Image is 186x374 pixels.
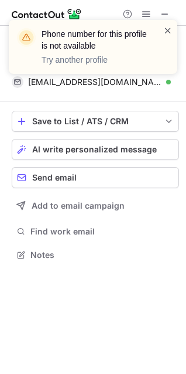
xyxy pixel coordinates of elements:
[30,226,174,237] span: Find work email
[12,7,82,21] img: ContactOut v5.3.10
[12,139,179,160] button: AI write personalized message
[42,28,149,52] header: Phone number for this profile is not available
[12,167,179,188] button: Send email
[12,247,179,263] button: Notes
[12,195,179,216] button: Add to email campaign
[32,145,157,154] span: AI write personalized message
[12,223,179,240] button: Find work email
[32,201,125,210] span: Add to email campaign
[17,28,36,47] img: warning
[42,54,149,66] p: Try another profile
[12,111,179,132] button: save-profile-one-click
[30,250,174,260] span: Notes
[32,173,77,182] span: Send email
[32,117,159,126] div: Save to List / ATS / CRM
